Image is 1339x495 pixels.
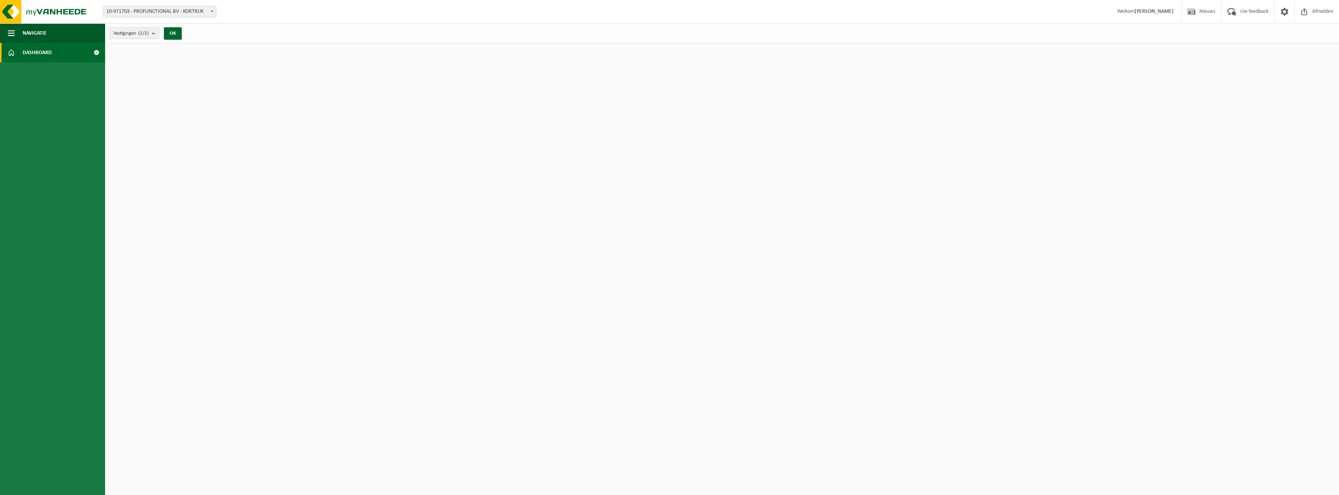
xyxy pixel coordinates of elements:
[23,43,52,62] span: Dashboard
[103,6,216,18] span: 10-971703 - PROFUNCTIONAL BV - KORTRIJK
[23,23,47,43] span: Navigatie
[109,27,159,39] button: Vestigingen(2/2)
[103,6,216,17] span: 10-971703 - PROFUNCTIONAL BV - KORTRIJK
[113,28,149,39] span: Vestigingen
[1135,9,1174,14] strong: [PERSON_NAME]
[138,31,149,36] count: (2/2)
[164,27,182,40] button: OK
